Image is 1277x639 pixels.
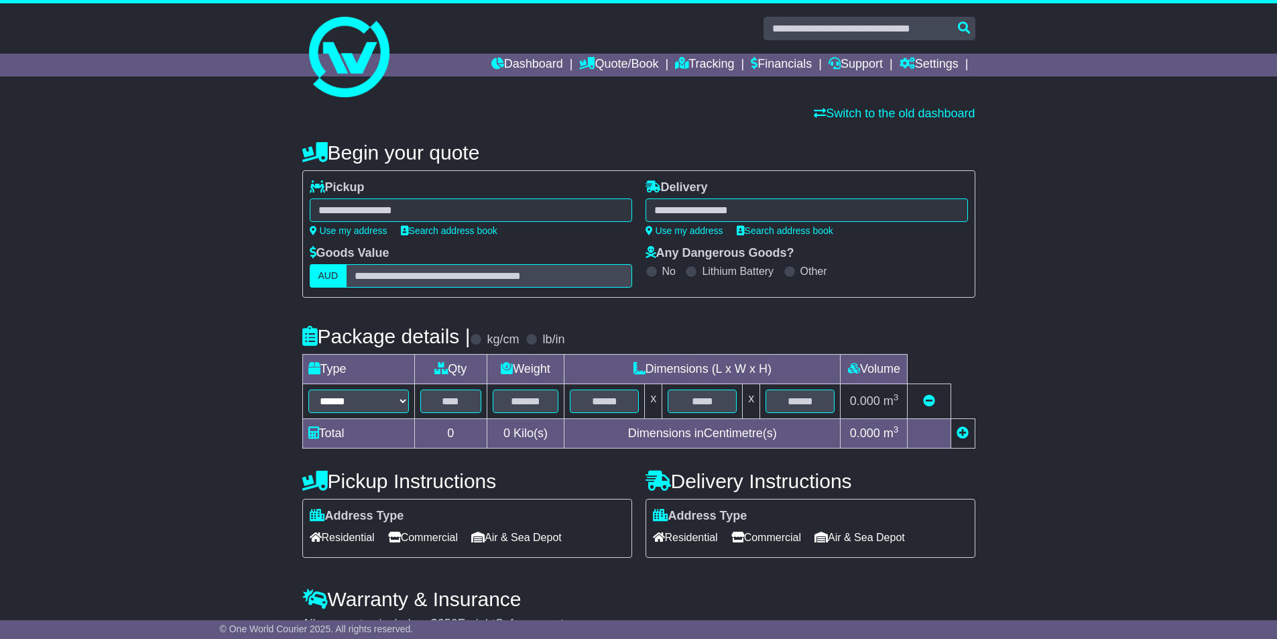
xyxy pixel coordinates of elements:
[503,426,510,440] span: 0
[646,246,794,261] label: Any Dangerous Goods?
[310,527,375,548] span: Residential
[884,426,899,440] span: m
[850,394,880,408] span: 0.000
[702,265,774,278] label: Lithium Battery
[814,527,905,548] span: Air & Sea Depot
[388,527,458,548] span: Commercial
[487,333,519,347] label: kg/cm
[302,325,471,347] h4: Package details |
[653,509,747,524] label: Address Type
[900,54,959,76] a: Settings
[302,419,414,449] td: Total
[302,141,975,164] h4: Begin your quote
[564,419,841,449] td: Dimensions in Centimetre(s)
[414,419,487,449] td: 0
[310,264,347,288] label: AUD
[302,617,975,632] div: All our quotes include a $ FreightSafe warranty.
[542,333,564,347] label: lb/in
[646,470,975,492] h4: Delivery Instructions
[841,355,908,384] td: Volume
[645,384,662,419] td: x
[751,54,812,76] a: Financials
[894,424,899,434] sup: 3
[302,470,632,492] h4: Pickup Instructions
[829,54,883,76] a: Support
[653,527,718,548] span: Residential
[579,54,658,76] a: Quote/Book
[471,527,562,548] span: Air & Sea Depot
[743,384,760,419] td: x
[800,265,827,278] label: Other
[302,588,975,610] h4: Warranty & Insurance
[310,180,365,195] label: Pickup
[957,426,969,440] a: Add new item
[675,54,734,76] a: Tracking
[310,225,387,236] a: Use my address
[302,355,414,384] td: Type
[487,419,564,449] td: Kilo(s)
[401,225,497,236] a: Search address book
[646,225,723,236] a: Use my address
[662,265,676,278] label: No
[487,355,564,384] td: Weight
[850,426,880,440] span: 0.000
[310,509,404,524] label: Address Type
[884,394,899,408] span: m
[731,527,801,548] span: Commercial
[894,392,899,402] sup: 3
[491,54,563,76] a: Dashboard
[220,624,414,634] span: © One World Courier 2025. All rights reserved.
[310,246,389,261] label: Goods Value
[923,394,935,408] a: Remove this item
[737,225,833,236] a: Search address book
[646,180,708,195] label: Delivery
[414,355,487,384] td: Qty
[814,107,975,120] a: Switch to the old dashboard
[438,617,458,630] span: 250
[564,355,841,384] td: Dimensions (L x W x H)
